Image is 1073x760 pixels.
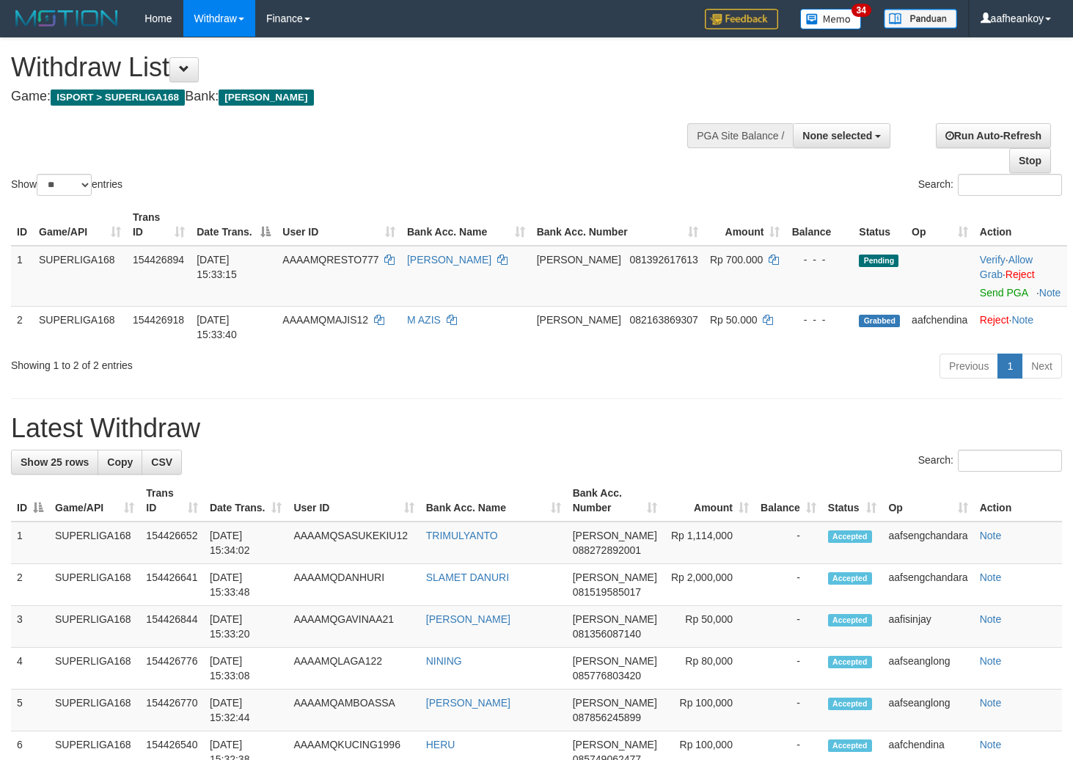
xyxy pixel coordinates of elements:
[918,450,1062,472] label: Search:
[882,606,973,648] td: aafisinjay
[958,450,1062,472] input: Search:
[853,204,906,246] th: Status
[1006,268,1035,280] a: Reject
[426,739,455,750] a: HERU
[828,656,872,668] span: Accepted
[974,480,1062,522] th: Action
[958,174,1062,196] input: Search:
[710,254,763,266] span: Rp 700.000
[629,314,697,326] span: Copy 082163869307 to clipboard
[140,606,204,648] td: 154426844
[980,655,1002,667] a: Note
[11,690,49,731] td: 5
[980,697,1002,709] a: Note
[828,614,872,626] span: Accepted
[21,456,89,468] span: Show 25 rows
[1009,148,1051,173] a: Stop
[288,690,420,731] td: AAAAMQAMBOASSA
[11,480,49,522] th: ID: activate to sort column descending
[980,739,1002,750] a: Note
[663,648,755,690] td: Rp 80,000
[140,648,204,690] td: 154426776
[33,204,127,246] th: Game/API: activate to sort column ascending
[573,697,657,709] span: [PERSON_NAME]
[852,4,871,17] span: 34
[140,564,204,606] td: 154426641
[151,456,172,468] span: CSV
[11,306,33,348] td: 2
[1011,314,1033,326] a: Note
[755,480,822,522] th: Balance: activate to sort column ascending
[204,480,288,522] th: Date Trans.: activate to sort column ascending
[204,522,288,564] td: [DATE] 15:34:02
[37,174,92,196] select: Showentries
[98,450,142,475] a: Copy
[663,522,755,564] td: Rp 1,114,000
[663,480,755,522] th: Amount: activate to sort column ascending
[282,254,378,266] span: AAAAMQRESTO777
[882,480,973,522] th: Op: activate to sort column ascending
[11,204,33,246] th: ID
[11,606,49,648] td: 3
[573,571,657,583] span: [PERSON_NAME]
[755,564,822,606] td: -
[11,414,1062,443] h1: Latest Withdraw
[33,306,127,348] td: SUPERLIGA168
[204,648,288,690] td: [DATE] 15:33:08
[11,564,49,606] td: 2
[573,712,641,723] span: Copy 087856245899 to clipboard
[755,690,822,731] td: -
[663,564,755,606] td: Rp 2,000,000
[822,480,883,522] th: Status: activate to sort column ascending
[791,313,847,327] div: - - -
[197,314,237,340] span: [DATE] 15:33:40
[49,522,140,564] td: SUPERLIGA168
[133,314,184,326] span: 154426918
[828,739,872,752] span: Accepted
[980,254,1033,280] span: ·
[204,690,288,731] td: [DATE] 15:32:44
[282,314,368,326] span: AAAAMQMAJIS12
[49,480,140,522] th: Game/API: activate to sort column ascending
[629,254,697,266] span: Copy 081392617613 to clipboard
[288,480,420,522] th: User ID: activate to sort column ascending
[980,287,1028,299] a: Send PGA
[755,606,822,648] td: -
[531,204,704,246] th: Bank Acc. Number: activate to sort column ascending
[204,564,288,606] td: [DATE] 15:33:48
[11,352,436,373] div: Showing 1 to 2 of 2 entries
[573,670,641,682] span: Copy 085776803420 to clipboard
[573,739,657,750] span: [PERSON_NAME]
[204,606,288,648] td: [DATE] 15:33:20
[277,204,401,246] th: User ID: activate to sort column ascending
[906,306,974,348] td: aafchendina
[573,544,641,556] span: Copy 088272892001 to clipboard
[936,123,1051,148] a: Run Auto-Refresh
[426,655,462,667] a: NINING
[33,246,127,307] td: SUPERLIGA168
[11,522,49,564] td: 1
[980,254,1033,280] a: Allow Grab
[573,530,657,541] span: [PERSON_NAME]
[785,204,853,246] th: Balance
[974,246,1067,307] td: · ·
[133,254,184,266] span: 154426894
[49,606,140,648] td: SUPERLIGA168
[288,606,420,648] td: AAAAMQGAVINAA21
[573,655,657,667] span: [PERSON_NAME]
[567,480,663,522] th: Bank Acc. Number: activate to sort column ascending
[573,586,641,598] span: Copy 081519585017 to clipboard
[288,648,420,690] td: AAAAMQLAGA122
[11,53,700,82] h1: Withdraw List
[49,564,140,606] td: SUPERLIGA168
[882,522,973,564] td: aafsengchandara
[11,450,98,475] a: Show 25 rows
[127,204,191,246] th: Trans ID: activate to sort column ascending
[11,648,49,690] td: 4
[663,606,755,648] td: Rp 50,000
[663,690,755,731] td: Rp 100,000
[859,255,898,267] span: Pending
[882,648,973,690] td: aafseanglong
[107,456,133,468] span: Copy
[940,354,998,379] a: Previous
